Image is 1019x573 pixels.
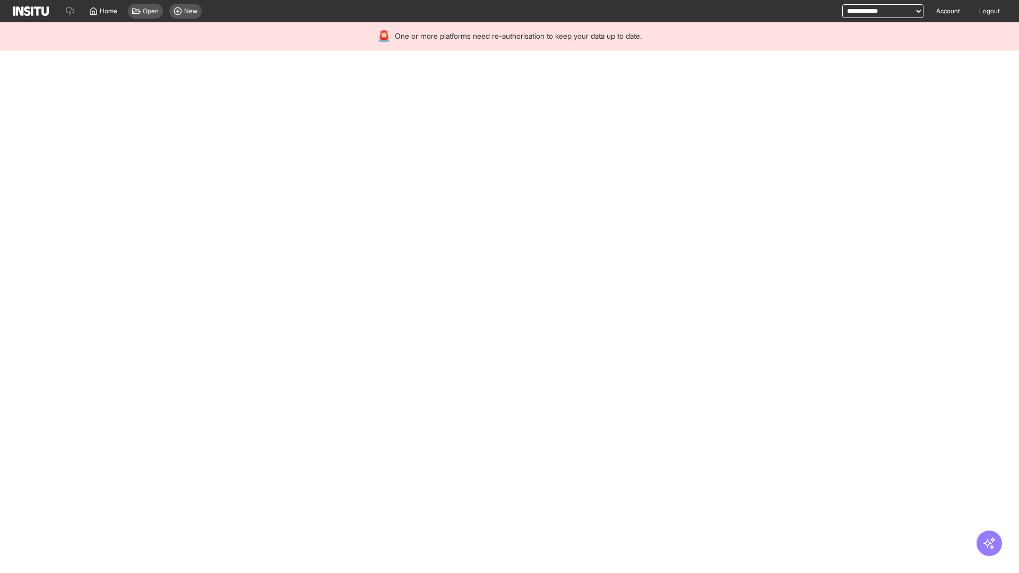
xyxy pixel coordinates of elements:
[143,7,159,15] span: Open
[377,29,391,44] div: 🚨
[13,6,49,16] img: Logo
[184,7,197,15] span: New
[395,31,642,41] span: One or more platforms need re-authorisation to keep your data up to date.
[100,7,117,15] span: Home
